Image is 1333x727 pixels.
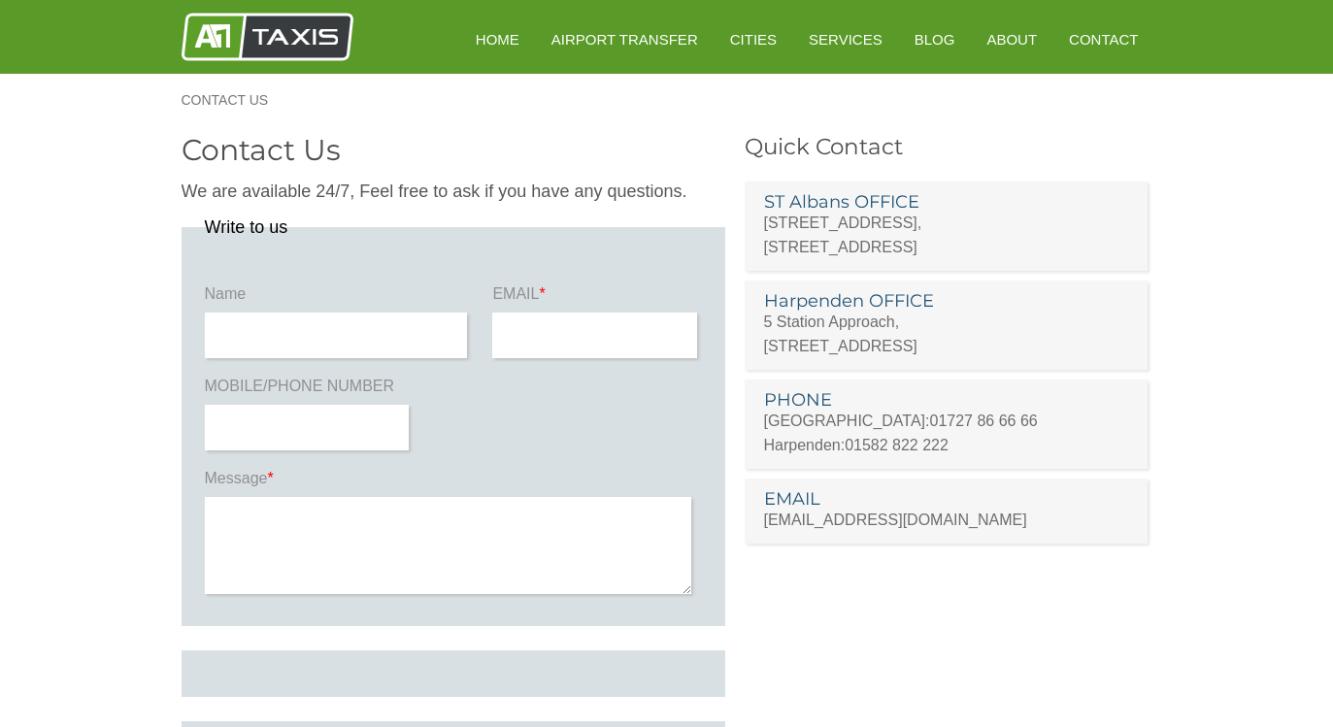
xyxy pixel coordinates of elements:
h3: Quick Contact [745,136,1152,158]
img: A1 Taxis [182,13,353,61]
h3: PHONE [764,391,1129,409]
a: HOME [462,16,533,63]
h3: Harpenden OFFICE [764,292,1129,310]
label: MOBILE/PHONE NUMBER [205,376,414,405]
h3: ST Albans OFFICE [764,193,1129,211]
a: Cities [716,16,790,63]
label: Message [205,468,702,497]
a: Blog [901,16,969,63]
label: EMAIL [492,283,701,313]
p: 5 Station Approach, [STREET_ADDRESS] [764,310,1129,358]
a: [EMAIL_ADDRESS][DOMAIN_NAME] [764,512,1027,528]
a: 01582 822 222 [845,437,949,453]
legend: Write to us [205,218,288,236]
a: Airport Transfer [538,16,712,63]
a: 01727 86 66 66 [930,413,1038,429]
a: Contact [1055,16,1151,63]
p: [GEOGRAPHIC_DATA]: [764,409,1129,433]
h2: Contact Us [182,136,725,165]
a: About [973,16,1050,63]
p: Harpenden: [764,433,1129,457]
label: Name [205,283,473,313]
p: [STREET_ADDRESS], [STREET_ADDRESS] [764,211,1129,259]
p: We are available 24/7, Feel free to ask if you have any questions. [182,180,725,204]
a: Services [795,16,896,63]
h3: EMAIL [764,490,1129,508]
a: Contact Us [182,93,288,107]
